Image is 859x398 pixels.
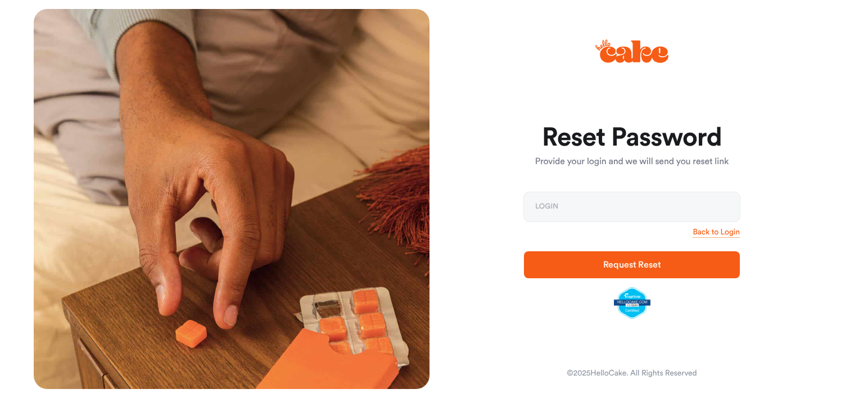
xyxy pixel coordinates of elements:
[603,260,661,269] span: Request Reset
[567,368,697,379] div: © 2025 HelloCake. All Rights Reserved
[693,227,740,238] a: Back to Login
[614,287,650,319] img: legit-script-certified.png
[524,155,740,169] p: Provide your login and we will send you reset link
[524,124,740,151] h1: Reset Password
[524,251,740,278] button: Request Reset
